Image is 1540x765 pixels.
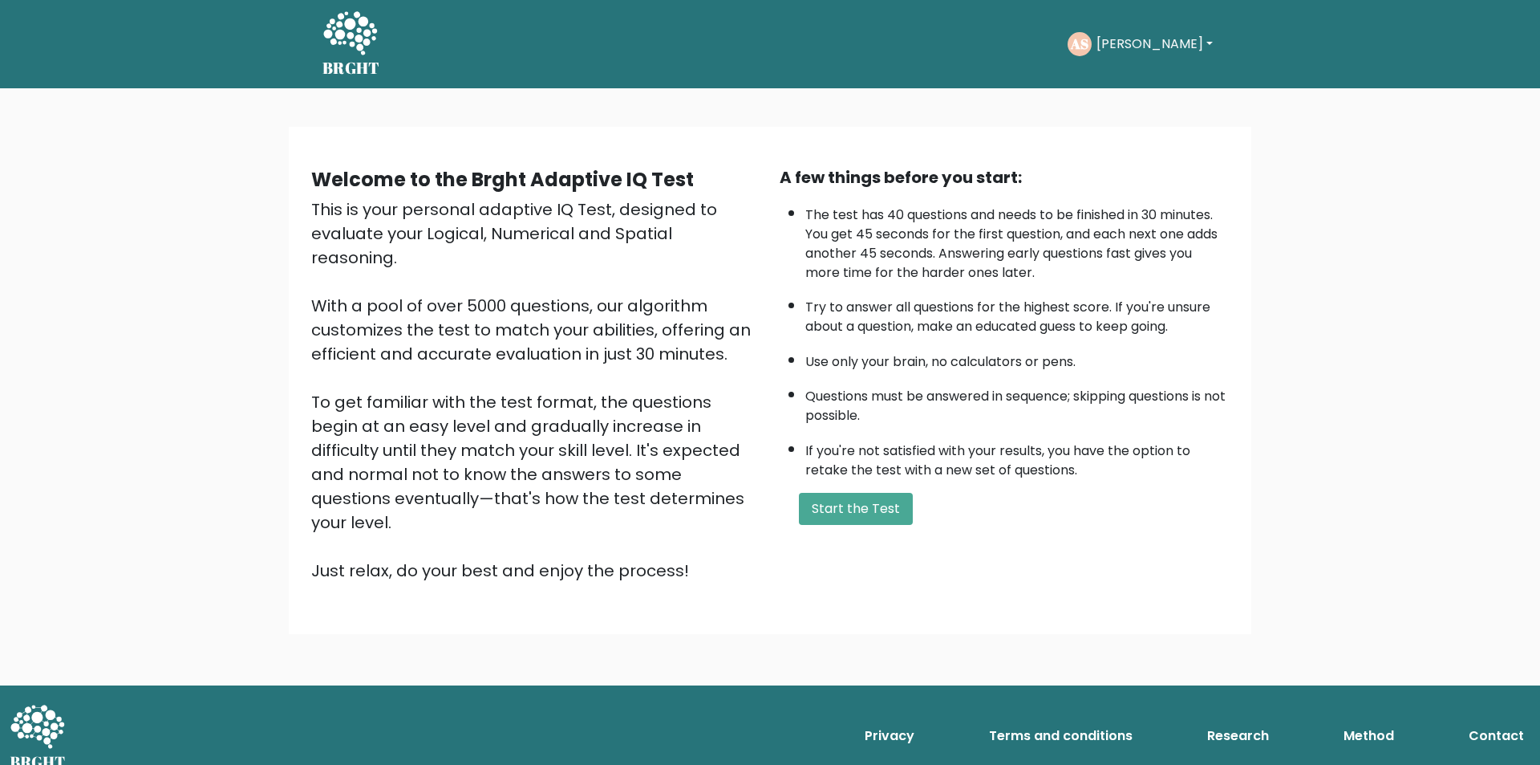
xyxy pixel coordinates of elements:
[805,197,1229,283] li: The test has 40 questions and needs to be finished in 30 minutes. You get 45 seconds for the firs...
[805,379,1229,425] li: Questions must be answered in sequence; skipping questions is not possible.
[805,344,1229,372] li: Use only your brain, no calculators or pens.
[780,165,1229,189] div: A few things before you start:
[311,166,694,193] b: Welcome to the Brght Adaptive IQ Test
[799,493,913,525] button: Start the Test
[983,720,1139,752] a: Terms and conditions
[805,290,1229,336] li: Try to answer all questions for the highest score. If you're unsure about a question, make an edu...
[1337,720,1400,752] a: Method
[1070,35,1088,53] text: AS
[1092,34,1218,55] button: [PERSON_NAME]
[1462,720,1530,752] a: Contact
[805,433,1229,480] li: If you're not satisfied with your results, you have the option to retake the test with a new set ...
[1201,720,1275,752] a: Research
[322,6,380,82] a: BRGHT
[858,720,921,752] a: Privacy
[322,59,380,78] h5: BRGHT
[311,197,760,583] div: This is your personal adaptive IQ Test, designed to evaluate your Logical, Numerical and Spatial ...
